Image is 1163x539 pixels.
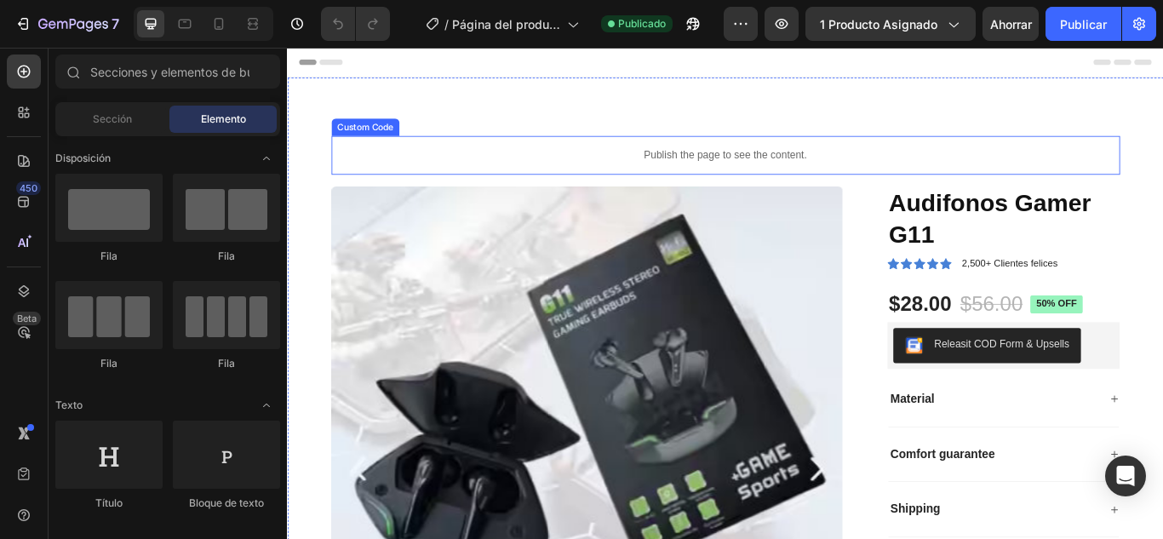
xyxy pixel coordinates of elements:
div: Releasit COD Form & Upsells [754,337,912,355]
p: Material [703,401,754,419]
font: Disposición [55,152,111,164]
font: Sección [93,112,132,125]
font: 7 [112,15,119,32]
pre: 50% off [866,289,927,310]
div: $56.00 [783,282,860,316]
button: 1 producto asignado [805,7,976,41]
p: Publish the page to see the content. [51,117,971,135]
font: Fila [218,249,235,262]
font: Publicar [1060,17,1107,32]
font: Elemento [201,112,246,125]
div: Deshacer/Rehacer [321,7,390,41]
p: 2,500+ Clientes felices [787,244,898,261]
button: Releasit COD Form & Upsells [707,327,925,368]
span: Abrir con palanca [253,145,280,172]
h1: Audifonos Gamer G11 [700,162,971,238]
p: Comfort guarantee [703,466,825,484]
font: Bloque de texto [189,496,264,509]
font: Página del producto - [DATE][PERSON_NAME] 16:11:47 [452,17,560,67]
button: Ahorrar [983,7,1039,41]
img: CKKYs5695_ICEAE=.webp [720,337,741,358]
div: $28.00 [700,282,776,316]
div: Open Intercom Messenger [1105,456,1146,496]
font: Título [95,496,123,509]
font: Ahorrar [990,17,1032,32]
font: Beta [17,313,37,324]
input: Secciones y elementos de búsqueda [55,54,280,89]
iframe: Área de diseño [287,48,1163,539]
font: Fila [100,357,117,370]
font: Fila [218,357,235,370]
div: Custom Code [54,85,127,100]
font: 450 [20,182,37,194]
span: Abrir con palanca [253,392,280,419]
button: Publicar [1046,7,1121,41]
font: Fila [100,249,117,262]
font: / [444,17,449,32]
font: Publicado [618,17,666,30]
font: Texto [55,399,83,411]
button: 7 [7,7,127,41]
font: 1 producto asignado [820,17,937,32]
